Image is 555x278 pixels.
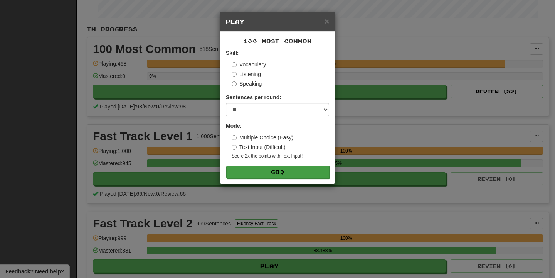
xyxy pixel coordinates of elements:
strong: Mode: [226,123,242,129]
span: 100 Most Common [243,38,312,44]
strong: Skill: [226,50,239,56]
label: Text Input (Difficult) [232,143,286,151]
button: Go [226,166,330,179]
small: Score 2x the points with Text Input ! [232,153,329,159]
input: Listening [232,72,237,77]
label: Speaking [232,80,262,88]
input: Vocabulary [232,62,237,67]
label: Multiple Choice (Easy) [232,134,293,141]
button: Close [325,17,329,25]
span: × [325,17,329,25]
input: Text Input (Difficult) [232,145,237,150]
label: Sentences per round: [226,93,281,101]
label: Vocabulary [232,61,266,68]
h5: Play [226,18,329,25]
input: Multiple Choice (Easy) [232,135,237,140]
input: Speaking [232,81,237,86]
label: Listening [232,70,261,78]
